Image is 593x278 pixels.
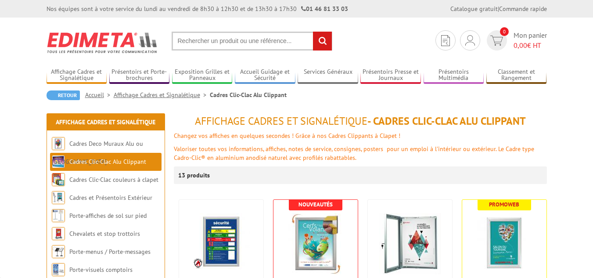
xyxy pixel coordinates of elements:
img: Porte-affiches de sol sur pied [52,209,65,222]
a: Présentoirs Presse et Journaux [360,68,421,83]
img: Cadres Clic-Clac couleurs à clapet [52,173,65,186]
a: Chevalets et stop trottoirs [69,230,140,238]
img: devis rapide [490,36,503,46]
a: Exposition Grilles et Panneaux [172,68,233,83]
a: Cadres Clic-Clac Alu Clippant [69,158,146,166]
span: € HT [514,40,547,51]
img: Cadres Deco Muraux Alu ou Bois [52,137,65,150]
span: 0,00 [514,41,527,50]
a: devis rapide 0 Mon panier 0,00€ HT [485,30,547,51]
img: devis rapide [465,35,475,46]
a: Cadres et Présentoirs Extérieur [69,194,152,202]
span: Mon panier [514,30,547,51]
img: Chevalets et stop trottoirs [52,227,65,240]
a: Porte-affiches de sol sur pied [69,212,147,220]
img: Cadres vitrines affiches-posters intérieur / extérieur [379,213,441,274]
img: devis rapide [441,35,450,46]
strong: 01 46 81 33 03 [301,5,348,13]
img: Cadres Eco Clic-Clac alu A6, A5, A4, A3, A2, A1, B2 [474,213,535,274]
a: Affichage Cadres et Signalétique [56,118,155,126]
span: Affichage Cadres et Signalétique [195,114,367,128]
a: Cadres Clic-Clac couleurs à clapet [69,176,158,184]
a: Accueil Guidage et Sécurité [235,68,295,83]
a: Affichage Cadres et Signalétique [114,91,210,99]
a: Cadres Deco Muraux Alu ou [GEOGRAPHIC_DATA] [52,140,143,166]
div: | [450,4,547,13]
li: Cadres Clic-Clac Alu Clippant [210,90,287,99]
a: Services Généraux [298,68,358,83]
b: Nouveautés [298,201,333,208]
p: 13 produits [178,166,211,184]
img: Porte-menus / Porte-messages [52,245,65,258]
img: Cadres et Présentoirs Extérieur [52,191,65,204]
a: Retour [47,90,80,100]
a: Porte-visuels comptoirs [69,266,133,274]
span: 0 [500,27,509,36]
div: Nos équipes sont à votre service du lundi au vendredi de 8h30 à 12h30 et de 13h30 à 17h30 [47,4,348,13]
h1: - Cadres Clic-Clac Alu Clippant [174,116,547,127]
a: Accueil [85,91,114,99]
img: Porte-visuels comptoirs [52,263,65,276]
img: Cadre CLIC CLAC Mural ANTI-FEU [193,213,250,270]
font: Valoriser toutes vos informations, affiches, notes de service, consignes, posters pour un emploi ... [174,145,534,162]
b: Promoweb [489,201,519,208]
a: Présentoirs Multimédia [424,68,484,83]
a: Catalogue gratuit [450,5,498,13]
a: Affichage Cadres et Signalétique [47,68,107,83]
img: Cadres Eco Clic-Clac pour l'intérieur - <strong>Adhésif</strong> formats A4 - A3 [285,213,346,274]
font: Changez vos affiches en quelques secondes ! Grâce à nos Cadres Clippants à Clapet ! [174,132,400,140]
input: Rechercher un produit ou une référence... [172,32,332,51]
a: Présentoirs et Porte-brochures [109,68,170,83]
img: Edimeta [47,26,158,59]
input: rechercher [313,32,332,51]
a: Classement et Rangement [486,68,547,83]
a: Porte-menus / Porte-messages [69,248,151,256]
a: Commande rapide [499,5,547,13]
